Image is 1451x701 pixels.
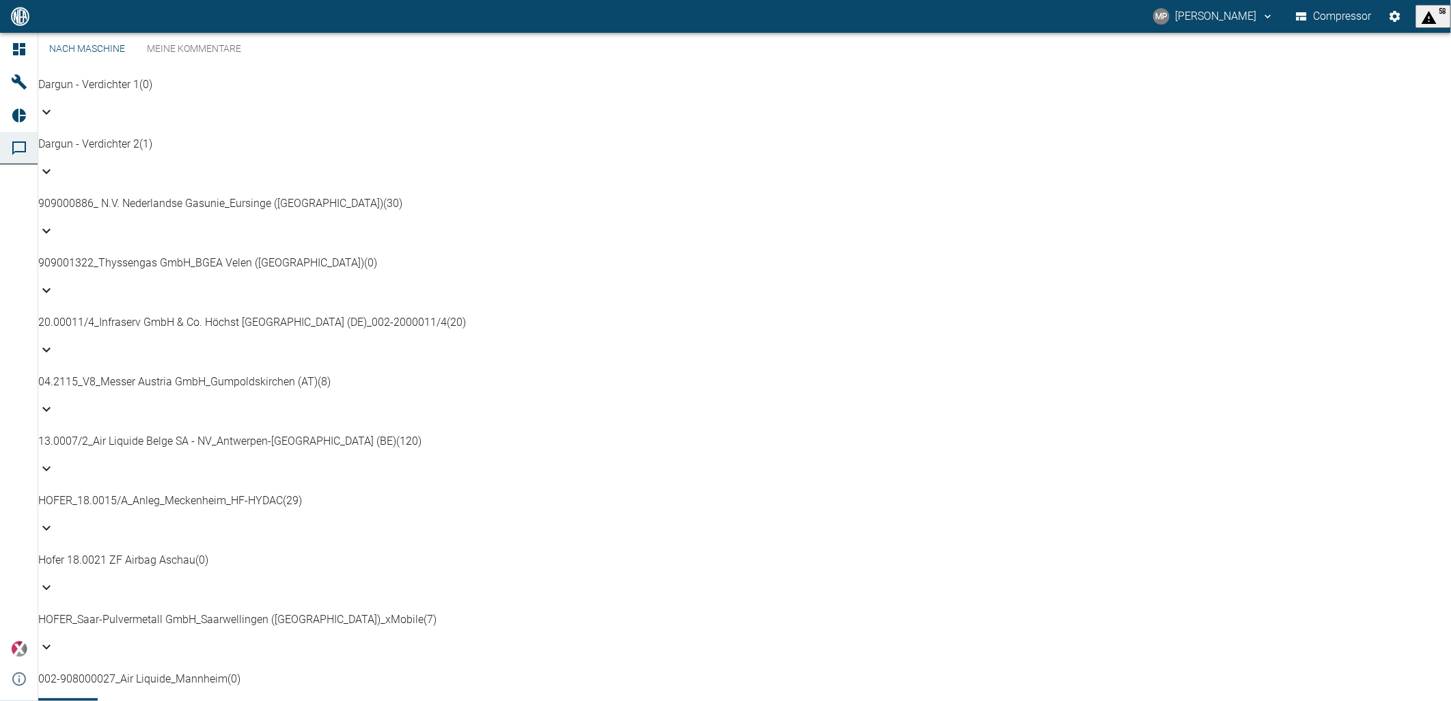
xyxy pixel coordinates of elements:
[1415,5,1451,28] button: displayAlerts
[38,77,1451,125] div: Dargun - Verdichter 1(0)
[38,255,1451,271] p: 909001322_Thyssengas GmbH_BGEA Velen ([GEOGRAPHIC_DATA]) (0)
[38,136,1451,184] div: Dargun - Verdichter 2(1)
[1151,4,1276,29] button: marc.philipps@neac.de
[38,255,1451,303] div: 909001322_Thyssengas GmbH_BGEA Velen ([GEOGRAPHIC_DATA])(0)
[38,314,1451,331] p: 20.00011/4_Infraserv GmbH & Co. Höchst [GEOGRAPHIC_DATA] (DE)_002-2000011/4 (20)
[38,374,1451,390] p: 04.2115_V8_Messer Austria GmbH_Gumpoldskirchen (AT) (8)
[1293,4,1374,29] button: Compressor
[1383,4,1407,29] button: Einstellungen
[11,641,27,657] img: Xplore Logo
[38,671,1451,687] p: 002-908000027_Air Liquide_Mannheim (0)
[38,611,1451,628] p: HOFER_Saar-Pulvermetall GmbH_Saarwellingen ([GEOGRAPHIC_DATA])_xMobile (7)
[38,195,1451,244] div: 909000886_ N.V. Nederlandse Gasunie_Eursinge ([GEOGRAPHIC_DATA])(30)
[38,552,1451,568] p: Hofer 18.0021 ZF Airbag Aschau (0)
[38,433,1451,450] p: 13.0007/2_Air Liquide Belge SA - NV_Antwerpen-[GEOGRAPHIC_DATA] (BE) (120)
[38,195,1451,212] p: 909000886_ N.V. Nederlandse Gasunie_Eursinge ([GEOGRAPHIC_DATA]) (30)
[136,33,252,66] a: Meine Kommentare
[38,493,1451,541] div: HOFER_18.0015/A_Anleg_Meckenheim_HF-HYDAC(29)
[38,33,136,66] a: Nach Maschine
[10,7,31,25] img: logo
[38,493,1451,509] p: HOFER_18.0015/A_Anleg_Meckenheim_HF-HYDAC (29)
[1153,8,1170,25] div: MP
[38,611,1451,660] div: HOFER_Saar-Pulvermetall GmbH_Saarwellingen ([GEOGRAPHIC_DATA])_xMobile(7)
[38,314,1451,363] div: 20.00011/4_Infraserv GmbH & Co. Höchst [GEOGRAPHIC_DATA] (DE)_002-2000011/4(20)
[38,77,1451,93] p: Dargun - Verdichter 1 (0)
[1439,7,1446,26] span: 58
[38,433,1451,482] div: 13.0007/2_Air Liquide Belge SA - NV_Antwerpen-[GEOGRAPHIC_DATA] (BE)(120)
[38,136,1451,152] p: Dargun - Verdichter 2 (1)
[38,552,1451,601] div: Hofer 18.0021 ZF Airbag Aschau(0)
[38,374,1451,422] div: 04.2115_V8_Messer Austria GmbH_Gumpoldskirchen (AT)(8)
